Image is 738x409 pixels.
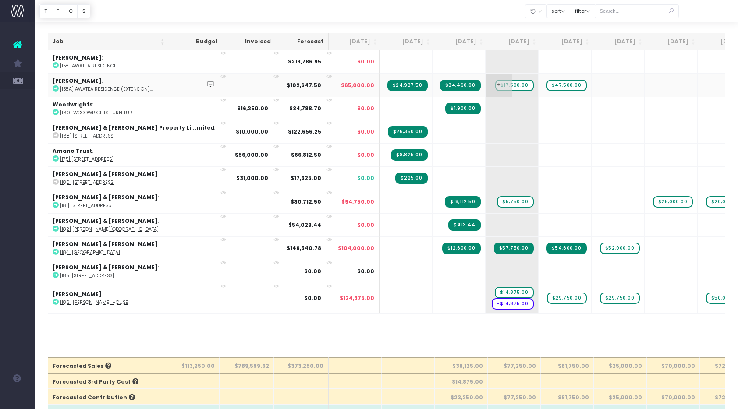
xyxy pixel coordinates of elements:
td: : [48,143,220,166]
button: F [52,4,64,18]
span: $0.00 [357,221,374,229]
th: $14,875.00 [435,373,488,389]
strong: $16,250.00 [237,105,268,112]
span: wayahead Sales Forecast Item [495,287,534,298]
th: Jun 25: activate to sort column ascending [329,33,382,50]
abbr: [181] 22 Tawariki Street [60,202,113,209]
abbr: [186] Tara Iti House [60,299,128,306]
strong: $102,647.50 [287,81,321,89]
td: : [48,190,220,213]
strong: $56,000.00 [235,151,268,159]
td: : [48,50,220,73]
strong: [PERSON_NAME] & [PERSON_NAME] [53,170,158,178]
button: T [39,4,52,18]
th: Job: activate to sort column ascending [48,33,169,50]
strong: [PERSON_NAME] [53,77,102,85]
span: wayahead Sales Forecast Item [495,80,534,91]
strong: [PERSON_NAME] & [PERSON_NAME] [53,240,158,248]
strong: $10,000.00 [236,128,268,135]
td: : [48,166,220,190]
td: : [48,260,220,283]
button: sort [546,4,571,18]
strong: $31,000.00 [236,174,268,182]
abbr: [168] 367 Remuera Road [60,133,115,139]
th: Forecast [275,33,329,50]
th: $113,250.00 [165,357,220,373]
strong: $0.00 [304,294,321,302]
th: Dec 25: activate to sort column ascending [647,33,700,50]
strong: [PERSON_NAME] [53,290,102,298]
th: Forecasted 3rd Party Cost [48,373,165,389]
span: Streamtime Invoice: INV-560 – [184] Hawkes Bay House [494,243,534,254]
th: Forecasted Contribution [48,389,165,405]
strong: $34,788.70 [289,105,321,112]
img: images/default_profile_image.png [11,391,24,405]
strong: [PERSON_NAME] [53,54,102,61]
span: wayahead Sales Forecast Item [600,243,640,254]
strong: Woodwrights [53,101,92,108]
span: $0.00 [357,58,374,66]
button: C [64,4,78,18]
span: Streamtime Invoice: INV-554 – [158A] Awatea Residence (Extension) [387,80,428,91]
strong: $17,625.00 [291,174,321,182]
strong: [PERSON_NAME] & [PERSON_NAME] [53,217,158,225]
span: $0.00 [357,174,374,182]
th: $81,750.00 [541,357,594,373]
td: : [48,120,220,143]
th: $70,000.00 [647,357,700,373]
th: $789,599.62 [220,357,274,373]
span: Streamtime Invoice: INV-555 – [184] Hawkes Bay House [442,243,481,254]
th: $77,250.00 [488,389,541,405]
strong: $54,029.44 [288,221,321,229]
span: Streamtime Invoice: INV-556 – [158A] Awatea Residence (Extension) [440,80,481,91]
span: Streamtime Invoice: INV-561 – [184] Hawkes Bay House [546,243,587,254]
th: Jul 25: activate to sort column ascending [382,33,435,50]
span: $65,000.00 [341,81,374,89]
abbr: [158A] Awatea Residence (Extension) [60,86,153,92]
th: Invoiced [222,33,275,50]
button: filter [570,4,595,18]
abbr: [160] Woodwrights Furniture [60,109,135,116]
span: $0.00 [357,105,374,113]
abbr: [182] McGregor House [60,226,159,233]
th: $38,125.00 [435,357,488,373]
abbr: [180] 397 Karaka Bay Road [60,179,115,186]
span: $104,000.00 [338,244,374,252]
strong: [PERSON_NAME] & [PERSON_NAME] [53,264,158,271]
th: Nov 25: activate to sort column ascending [594,33,647,50]
span: Forecasted Sales [53,362,111,370]
th: $70,000.00 [647,389,700,405]
th: Aug 25: activate to sort column ascending [435,33,488,50]
abbr: [184] Hawkes Bay House [60,249,120,256]
span: wayahead Sales Forecast Item [497,196,533,208]
th: $25,000.00 [594,357,647,373]
strong: $213,786.95 [288,58,321,65]
th: $23,250.00 [435,389,488,405]
span: $94,750.00 [341,198,374,206]
strong: [PERSON_NAME] & [PERSON_NAME] Property Li...mited [53,124,214,131]
span: Streamtime Invoice: INV-559 – [182] McGregor House [448,219,480,231]
span: wayahead Sales Forecast Item [546,80,587,91]
th: Budget [169,33,222,50]
th: $373,250.00 [274,357,329,373]
input: Search... [595,4,679,18]
span: wayahead Sales Forecast Item [547,293,587,304]
abbr: [158] Awatea Residence [60,63,117,69]
span: + [486,74,512,96]
strong: $0.00 [304,268,321,275]
button: S [77,4,90,18]
span: Streamtime Invoice: INV-557 – [160] Woodwrights Furniture [445,103,480,114]
span: $0.00 [357,268,374,275]
th: Sep 25: activate to sort column ascending [488,33,541,50]
span: $124,375.00 [340,294,374,302]
td: : [48,236,220,260]
strong: Amano Trust [53,147,92,155]
strong: $66,812.50 [291,151,321,159]
span: Streamtime Invoice: INV-552 – [168] 367 Remuera Road [388,126,428,138]
span: Streamtime Invoice: INV-558 – [181] 22 Tawariki Street [445,196,481,208]
th: $25,000.00 [594,389,647,405]
span: wayahead Sales Forecast Item [600,293,640,304]
span: wayahead Sales Forecast Item [653,196,693,208]
th: Oct 25: activate to sort column ascending [541,33,594,50]
span: $0.00 [357,151,374,159]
